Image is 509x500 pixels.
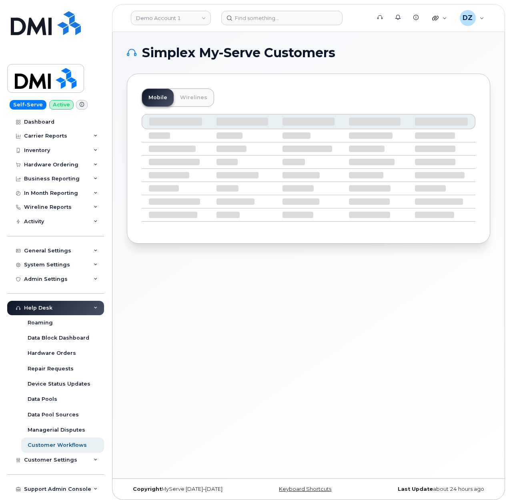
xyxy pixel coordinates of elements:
span: Simplex My-Serve Customers [142,47,335,59]
div: MyServe [DATE]–[DATE] [127,486,248,492]
strong: Copyright [133,486,162,492]
div: about 24 hours ago [369,486,490,492]
a: Mobile [142,89,174,106]
strong: Last Update [398,486,433,492]
a: Wirelines [174,89,214,106]
a: Keyboard Shortcuts [279,486,331,492]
